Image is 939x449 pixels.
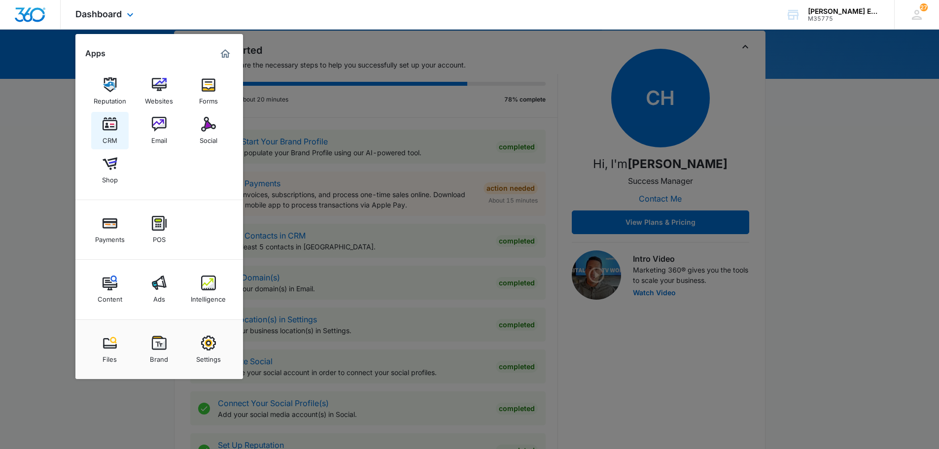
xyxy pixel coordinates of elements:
[920,3,928,11] span: 27
[196,350,221,363] div: Settings
[91,112,129,149] a: CRM
[191,290,226,303] div: Intelligence
[808,15,880,22] div: account id
[190,271,227,308] a: Intelligence
[98,290,122,303] div: Content
[199,92,218,105] div: Forms
[91,151,129,189] a: Shop
[140,271,178,308] a: Ads
[190,72,227,110] a: Forms
[102,171,118,184] div: Shop
[75,9,122,19] span: Dashboard
[91,331,129,368] a: Files
[153,290,165,303] div: Ads
[95,231,125,243] div: Payments
[85,49,105,58] h2: Apps
[94,92,126,105] div: Reputation
[200,132,217,144] div: Social
[190,331,227,368] a: Settings
[145,92,173,105] div: Websites
[140,211,178,248] a: POS
[217,46,233,62] a: Marketing 360® Dashboard
[153,231,166,243] div: POS
[808,7,880,15] div: account name
[140,72,178,110] a: Websites
[140,112,178,149] a: Email
[920,3,928,11] div: notifications count
[190,112,227,149] a: Social
[91,211,129,248] a: Payments
[103,132,117,144] div: CRM
[150,350,168,363] div: Brand
[140,331,178,368] a: Brand
[91,271,129,308] a: Content
[91,72,129,110] a: Reputation
[103,350,117,363] div: Files
[151,132,167,144] div: Email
